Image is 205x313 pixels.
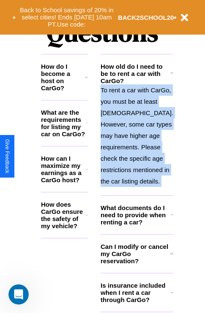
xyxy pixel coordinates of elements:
[8,284,29,305] iframe: Intercom live chat
[41,63,85,92] h3: How do I become a host on CarGo?
[118,14,174,21] b: BACK2SCHOOL20
[4,139,10,173] div: Give Feedback
[101,84,173,187] p: To rent a car with CarGo, you must be at least [DEMOGRAPHIC_DATA]. However, some car types may ha...
[41,109,86,138] h3: What are the requirements for listing my car on CarGo?
[101,204,171,226] h3: What documents do I need to provide when renting a car?
[101,63,170,84] h3: How old do I need to be to rent a car with CarGo?
[41,201,86,229] h3: How does CarGo ensure the safety of my vehicle?
[101,282,170,303] h3: Is insurance included when I rent a car through CarGo?
[41,155,86,183] h3: How can I maximize my earnings as a CarGo host?
[101,243,170,264] h3: Can I modify or cancel my CarGo reservation?
[16,4,118,30] button: Back to School savings of 20% in select cities! Ends [DATE] 10am PT.Use code:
